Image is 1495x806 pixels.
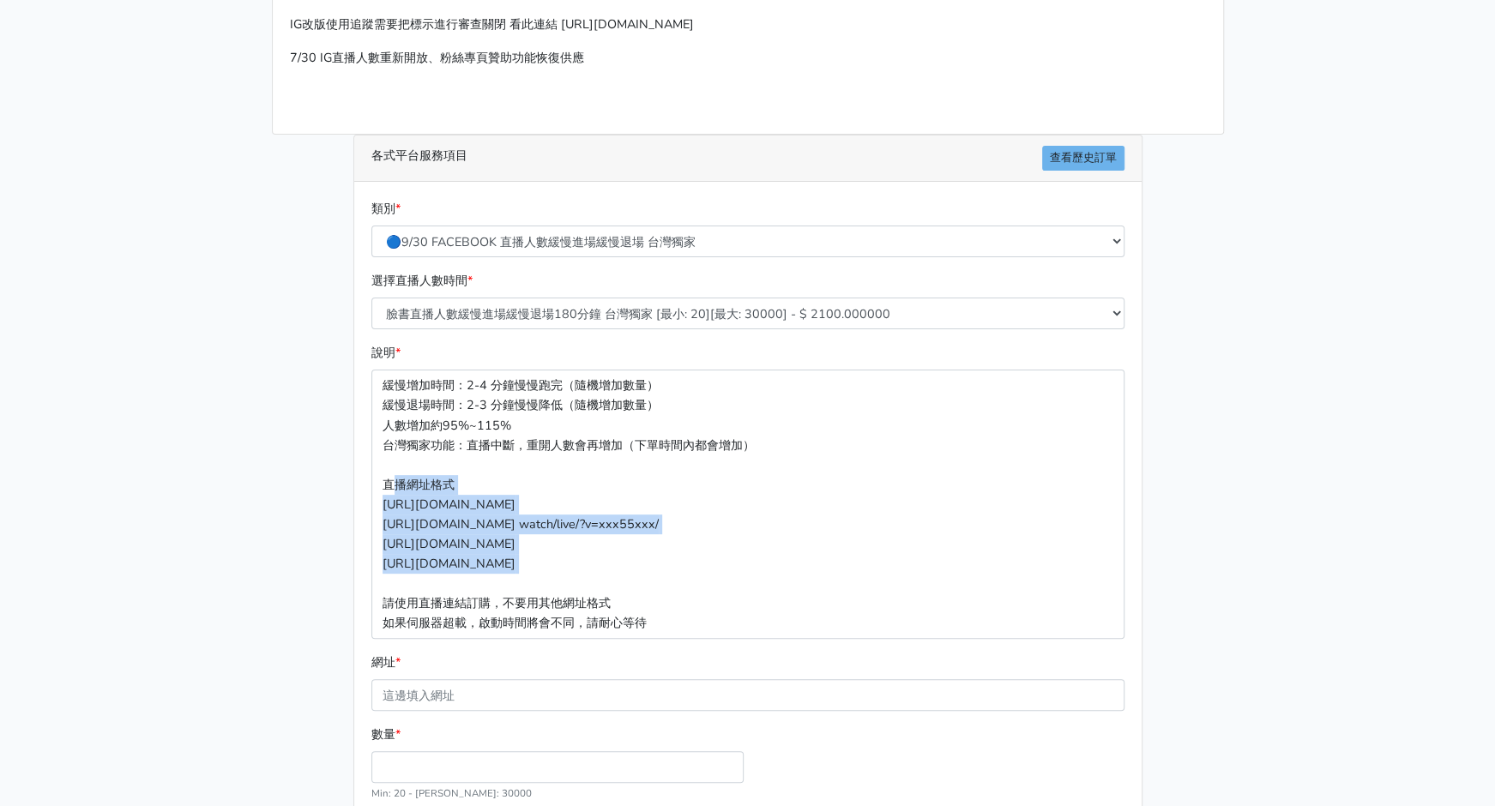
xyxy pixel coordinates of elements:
[354,135,1142,182] div: 各式平台服務項目
[371,725,401,744] label: 數量
[371,271,473,291] label: 選擇直播人數時間
[371,343,401,363] label: 說明
[290,15,1206,34] p: IG改版使用追蹤需要把標示進行審查關閉 看此連結 [URL][DOMAIN_NAME]
[371,786,532,800] small: Min: 20 - [PERSON_NAME]: 30000
[371,199,401,219] label: 類別
[1042,146,1124,171] a: 查看歷史訂單
[371,653,401,672] label: 網址
[290,48,1206,68] p: 7/30 IG直播人數重新開放、粉絲專頁贊助功能恢復供應
[371,679,1124,711] input: 這邊填入網址
[371,370,1124,639] p: 緩慢增加時間：2-4 分鐘慢慢跑完（隨機增加數量） 緩慢退場時間：2-3 分鐘慢慢降低（隨機增加數量） 人數增加約95%~115% 台灣獨家功能：直播中斷，重開人數會再增加（下單時間內都會增加）...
